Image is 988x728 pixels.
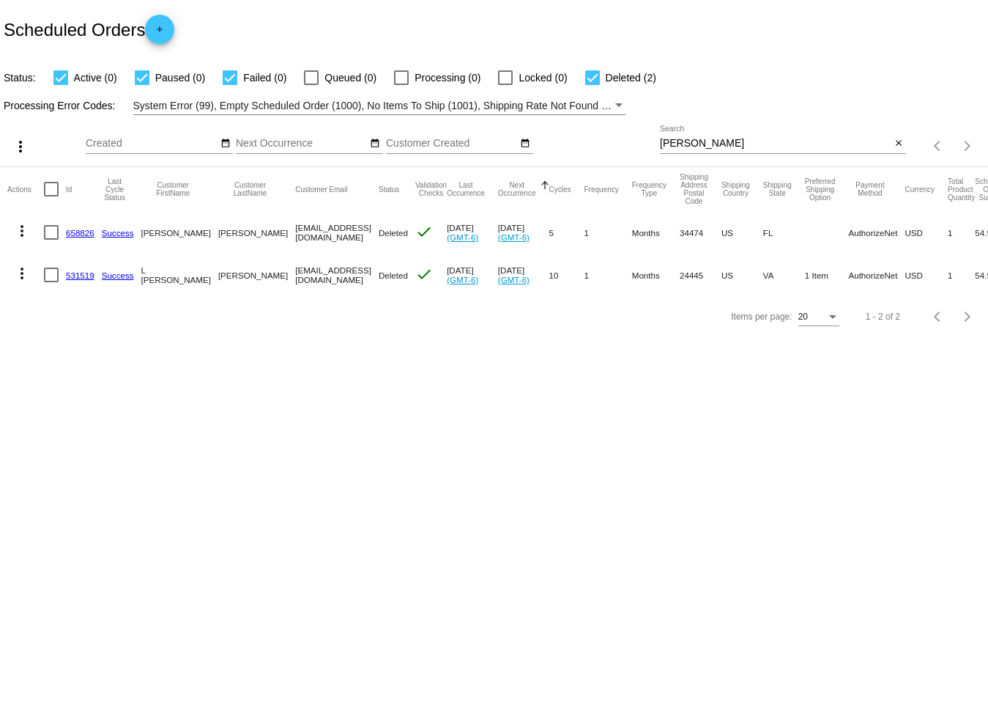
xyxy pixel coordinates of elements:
mat-cell: Months [632,254,680,296]
mat-icon: date_range [370,138,380,150]
button: Next page [953,131,982,161]
input: Search [660,138,891,150]
button: Change sorting for LastProcessingCycleId [102,177,128,202]
a: (GMT-6) [447,275,478,284]
mat-cell: AuthorizeNet [848,254,905,296]
mat-cell: 1 [584,254,632,296]
button: Change sorting for FrequencyType [632,181,666,197]
span: Deleted (2) [606,69,656,87]
mat-cell: 10 [549,254,584,296]
mat-header-cell: Total Product Quantity [948,167,975,211]
mat-icon: check [415,223,433,240]
mat-cell: USD [905,211,948,254]
mat-icon: more_vert [13,265,31,282]
button: Change sorting for CustomerEmail [295,185,347,194]
button: Clear [891,136,906,152]
mat-cell: 34474 [680,211,721,254]
span: Paused (0) [155,69,205,87]
button: Previous page [924,131,953,161]
h2: Scheduled Orders [4,15,174,44]
mat-cell: L [PERSON_NAME] [141,254,218,296]
mat-cell: [PERSON_NAME] [218,211,295,254]
mat-cell: [DATE] [447,211,498,254]
mat-cell: [PERSON_NAME] [218,254,295,296]
mat-icon: more_vert [13,222,31,240]
span: Deleted [379,271,408,280]
mat-cell: 1 [584,211,632,254]
button: Change sorting for CustomerFirstName [141,181,205,197]
input: Next Occurrence [236,138,368,150]
a: (GMT-6) [498,232,530,242]
mat-icon: more_vert [12,138,29,155]
span: 20 [798,312,808,322]
button: Change sorting for NextOccurrenceUtc [498,181,536,197]
button: Change sorting for ShippingPostcode [680,173,708,205]
mat-cell: [DATE] [498,254,549,296]
mat-cell: AuthorizeNet [848,211,905,254]
mat-cell: 1 [948,211,975,254]
button: Next page [953,302,982,331]
span: Locked (0) [519,69,567,87]
a: (GMT-6) [498,275,530,284]
mat-icon: date_range [520,138,530,150]
button: Change sorting for Frequency [584,185,619,194]
mat-cell: US [721,211,763,254]
span: Processing (0) [415,69,480,87]
button: Change sorting for LastOccurrenceUtc [447,181,485,197]
mat-cell: FL [763,211,805,254]
mat-cell: 24445 [680,254,721,296]
mat-cell: [DATE] [447,254,498,296]
mat-cell: 1 [948,254,975,296]
a: (GMT-6) [447,232,478,242]
mat-cell: 5 [549,211,584,254]
mat-cell: USD [905,254,948,296]
a: 531519 [66,271,94,280]
button: Change sorting for ShippingCountry [721,181,750,197]
button: Change sorting for Status [379,185,399,194]
span: Status: [4,72,36,84]
mat-select: Filter by Processing Error Codes [133,97,625,115]
span: Processing Error Codes: [4,100,116,111]
mat-cell: [EMAIL_ADDRESS][DOMAIN_NAME] [295,211,379,254]
button: Change sorting for Cycles [549,185,571,194]
input: Created [86,138,218,150]
a: Success [102,271,134,280]
mat-cell: Months [632,211,680,254]
div: 1 - 2 of 2 [866,312,900,322]
mat-cell: [EMAIL_ADDRESS][DOMAIN_NAME] [295,254,379,296]
mat-cell: [DATE] [498,211,549,254]
span: Deleted [379,228,408,238]
mat-icon: date_range [220,138,231,150]
mat-header-cell: Actions [7,167,44,211]
mat-icon: close [894,138,904,150]
span: Active (0) [74,69,117,87]
input: Customer Created [386,138,518,150]
button: Change sorting for CurrencyIso [905,185,935,194]
mat-cell: US [721,254,763,296]
mat-cell: [PERSON_NAME] [141,211,218,254]
mat-select: Items per page: [798,312,839,323]
button: Change sorting for PaymentMethod.Type [848,181,891,197]
mat-cell: 1 Item [805,254,849,296]
button: Change sorting for CustomerLastName [218,181,282,197]
span: Queued (0) [324,69,376,87]
button: Change sorting for ShippingState [763,181,792,197]
button: Change sorting for Id [66,185,72,194]
mat-icon: add [151,24,168,42]
mat-icon: check [415,265,433,283]
a: Success [102,228,134,238]
button: Change sorting for PreferredShippingOption [805,177,836,202]
mat-cell: VA [763,254,805,296]
button: Previous page [924,302,953,331]
a: 658826 [66,228,94,238]
mat-header-cell: Validation Checks [415,167,447,211]
div: Items per page: [731,312,792,322]
span: Failed (0) [243,69,286,87]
